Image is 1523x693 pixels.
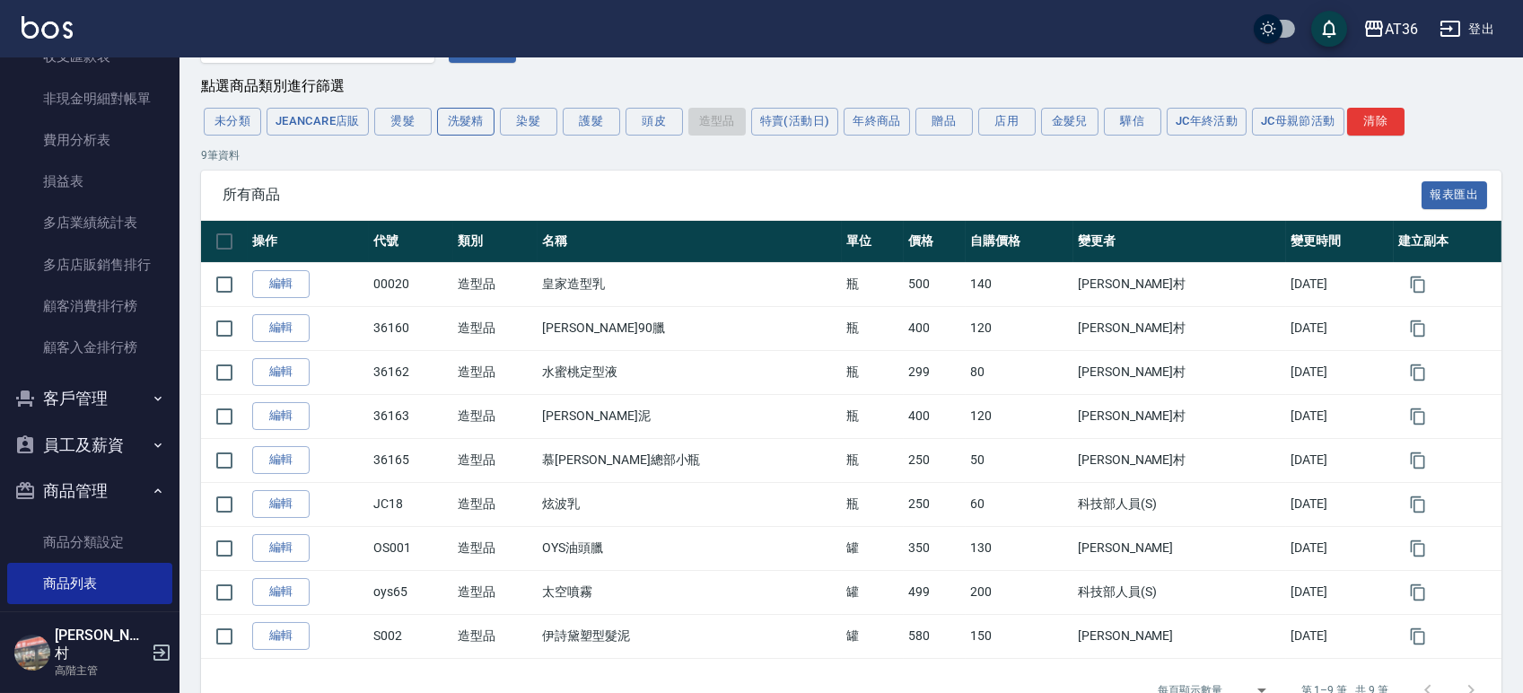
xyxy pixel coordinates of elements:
[1073,262,1286,306] td: [PERSON_NAME]村
[369,614,453,658] td: S002
[252,578,310,606] a: 編輯
[538,350,842,394] td: 水蜜桃定型液
[7,244,172,285] a: 多店店販銷售排行
[201,147,1501,163] p: 9 筆資料
[1073,614,1286,658] td: [PERSON_NAME]
[538,570,842,614] td: 太空噴霧
[966,438,1073,482] td: 50
[7,468,172,514] button: 商品管理
[538,262,842,306] td: 皇家造型乳
[842,394,904,438] td: 瓶
[252,490,310,518] a: 編輯
[842,570,904,614] td: 罐
[7,119,172,161] a: 費用分析表
[966,306,1073,350] td: 120
[842,438,904,482] td: 瓶
[844,108,910,136] button: 年終商品
[7,375,172,422] button: 客戶管理
[7,78,172,119] a: 非現金明細對帳單
[223,186,1422,204] span: 所有商品
[904,482,966,526] td: 250
[1286,306,1394,350] td: [DATE]
[966,526,1073,570] td: 130
[842,306,904,350] td: 瓶
[904,438,966,482] td: 250
[7,563,172,604] a: 商品列表
[1432,13,1501,46] button: 登出
[966,221,1073,263] th: 自購價格
[453,394,538,438] td: 造型品
[1286,526,1394,570] td: [DATE]
[55,662,146,679] p: 高階主管
[204,108,261,136] button: 未分類
[904,262,966,306] td: 500
[7,327,172,368] a: 顧客入金排行榜
[842,262,904,306] td: 瓶
[1286,482,1394,526] td: [DATE]
[1073,394,1286,438] td: [PERSON_NAME]村
[978,108,1036,136] button: 店用
[1422,181,1488,209] button: 報表匯出
[453,570,538,614] td: 造型品
[1167,108,1247,136] button: JC年終活動
[1073,526,1286,570] td: [PERSON_NAME]
[1041,108,1098,136] button: 金髮兒
[966,570,1073,614] td: 200
[563,108,620,136] button: 護髮
[374,108,432,136] button: 燙髮
[1252,108,1344,136] button: JC母親節活動
[1286,394,1394,438] td: [DATE]
[1073,482,1286,526] td: 科技部人員(S)
[538,614,842,658] td: 伊詩黛塑型髮泥
[1286,350,1394,394] td: [DATE]
[22,16,73,39] img: Logo
[538,526,842,570] td: OYS油頭臘
[453,438,538,482] td: 造型品
[369,350,453,394] td: 36162
[842,482,904,526] td: 瓶
[453,306,538,350] td: 造型品
[1286,262,1394,306] td: [DATE]
[252,622,310,650] a: 編輯
[7,161,172,202] a: 損益表
[904,570,966,614] td: 499
[966,350,1073,394] td: 80
[1073,306,1286,350] td: [PERSON_NAME]村
[369,262,453,306] td: 00020
[252,446,310,474] a: 編輯
[453,262,538,306] td: 造型品
[369,438,453,482] td: 36165
[1073,570,1286,614] td: 科技部人員(S)
[842,614,904,658] td: 罐
[1286,221,1394,263] th: 變更時間
[55,627,146,662] h5: [PERSON_NAME]村
[369,570,453,614] td: oys65
[369,306,453,350] td: 36160
[252,314,310,342] a: 編輯
[252,534,310,562] a: 編輯
[1073,438,1286,482] td: [PERSON_NAME]村
[904,614,966,658] td: 580
[904,306,966,350] td: 400
[915,108,973,136] button: 贈品
[369,526,453,570] td: OS001
[751,108,839,136] button: 特賣(活動日)
[1356,11,1425,48] button: AT36
[1286,614,1394,658] td: [DATE]
[1073,221,1286,263] th: 變更者
[538,394,842,438] td: [PERSON_NAME]泥
[7,422,172,469] button: 員工及薪資
[453,221,538,263] th: 類別
[248,221,369,263] th: 操作
[842,221,904,263] th: 單位
[966,262,1073,306] td: 140
[904,350,966,394] td: 299
[369,394,453,438] td: 36163
[369,482,453,526] td: JC18
[1311,11,1347,47] button: save
[369,221,453,263] th: 代號
[538,221,842,263] th: 名稱
[904,394,966,438] td: 400
[1347,108,1405,136] button: 清除
[7,202,172,243] a: 多店業績統計表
